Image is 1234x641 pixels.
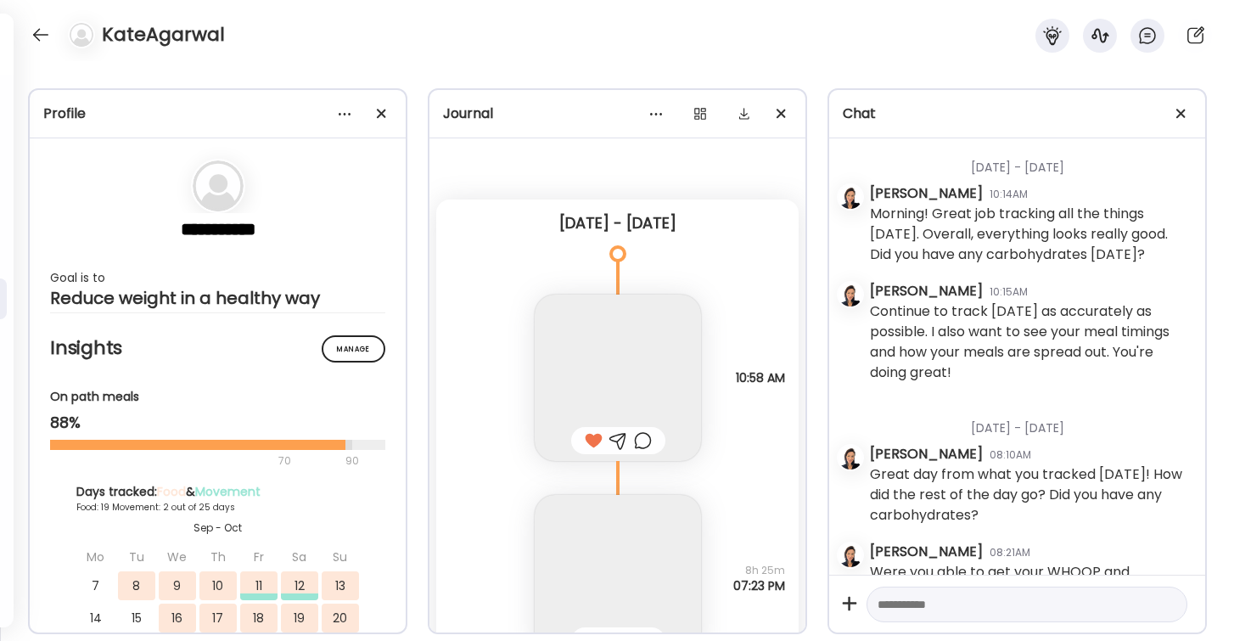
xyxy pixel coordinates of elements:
[77,543,115,571] div: Mo
[102,21,225,48] h4: KateAgarwal
[990,284,1028,300] div: 10:15AM
[199,604,237,633] div: 17
[199,571,237,600] div: 10
[281,571,318,600] div: 12
[50,335,385,361] h2: Insights
[195,483,261,500] span: Movement
[990,545,1030,560] div: 08:21AM
[870,444,983,464] div: [PERSON_NAME]
[43,104,392,124] div: Profile
[157,483,186,500] span: Food
[322,604,359,633] div: 20
[193,160,244,211] img: bg-avatar-default.svg
[870,204,1192,265] div: Morning! Great job tracking all the things [DATE]. Overall, everything looks really good. Did you...
[240,571,278,600] div: 11
[240,543,278,571] div: Fr
[118,604,155,633] div: 15
[870,301,1192,383] div: Continue to track [DATE] as accurately as possible. I also want to see your meal timings and how ...
[50,451,340,471] div: 70
[450,213,785,233] div: [DATE] - [DATE]
[118,571,155,600] div: 8
[736,370,785,385] span: 10:58 AM
[839,185,862,209] img: avatars%2FzNSBMsCCYwRWk01rErjyDlvJs7f1
[733,563,785,578] span: 8h 25m
[839,446,862,470] img: avatars%2FzNSBMsCCYwRWk01rErjyDlvJs7f1
[159,571,196,600] div: 9
[118,543,155,571] div: Tu
[70,23,93,47] img: bg-avatar-default.svg
[870,399,1192,444] div: [DATE] - [DATE]
[76,520,360,536] div: Sep - Oct
[50,267,385,288] div: Goal is to
[50,288,385,308] div: Reduce weight in a healthy way
[839,543,862,567] img: avatars%2FzNSBMsCCYwRWk01rErjyDlvJs7f1
[322,571,359,600] div: 13
[50,388,385,406] div: On path meals
[322,543,359,571] div: Su
[870,562,1192,603] div: Were you able to get your WHOOP and [PERSON_NAME] set up?
[733,578,785,593] span: 07:23 PM
[344,451,361,471] div: 90
[443,104,792,124] div: Journal
[281,604,318,633] div: 19
[76,483,360,501] div: Days tracked: &
[199,543,237,571] div: Th
[839,283,862,306] img: avatars%2FzNSBMsCCYwRWk01rErjyDlvJs7f1
[990,447,1031,463] div: 08:10AM
[50,413,385,433] div: 88%
[870,464,1192,526] div: Great day from what you tracked [DATE]! How did the rest of the day go? Did you have any carbohyd...
[322,335,385,363] div: Manage
[159,543,196,571] div: We
[870,183,983,204] div: [PERSON_NAME]
[159,604,196,633] div: 16
[870,138,1192,183] div: [DATE] - [DATE]
[77,604,115,633] div: 14
[843,104,1192,124] div: Chat
[281,543,318,571] div: Sa
[870,281,983,301] div: [PERSON_NAME]
[77,571,115,600] div: 7
[240,604,278,633] div: 18
[870,542,983,562] div: [PERSON_NAME]
[76,501,360,514] div: Food: 19 Movement: 2 out of 25 days
[990,187,1028,202] div: 10:14AM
